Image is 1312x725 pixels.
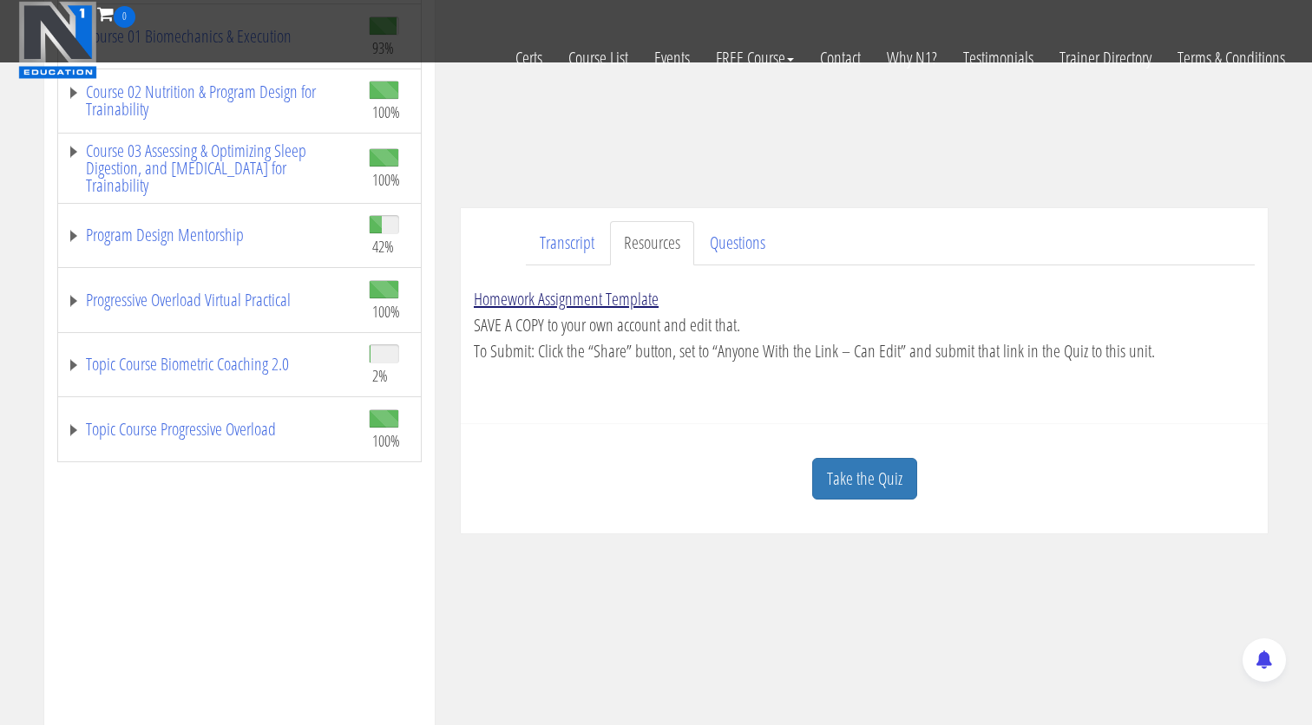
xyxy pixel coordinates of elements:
[67,291,351,309] a: Progressive Overload Virtual Practical
[474,286,1255,364] p: SAVE A COPY to your own account and edit that. To Submit: Click the “Share” button, set to “Anyon...
[807,28,874,88] a: Contact
[67,356,351,373] a: Topic Course Biometric Coaching 2.0
[1046,28,1164,88] a: Trainer Directory
[97,2,135,25] a: 0
[696,221,779,265] a: Questions
[1164,28,1298,88] a: Terms & Conditions
[502,28,555,88] a: Certs
[372,366,388,385] span: 2%
[372,102,400,121] span: 100%
[703,28,807,88] a: FREE Course
[372,431,400,450] span: 100%
[874,28,950,88] a: Why N1?
[67,142,351,194] a: Course 03 Assessing & Optimizing Sleep Digestion, and [MEDICAL_DATA] for Trainability
[67,226,351,244] a: Program Design Mentorship
[526,221,608,265] a: Transcript
[610,221,694,265] a: Resources
[18,1,97,79] img: n1-education
[641,28,703,88] a: Events
[114,6,135,28] span: 0
[812,458,917,500] a: Take the Quiz
[372,237,394,256] span: 42%
[67,421,351,438] a: Topic Course Progressive Overload
[950,28,1046,88] a: Testimonials
[474,287,659,310] a: Homework Assignment Template
[372,302,400,321] span: 100%
[372,170,400,189] span: 100%
[555,28,641,88] a: Course List
[67,83,351,118] a: Course 02 Nutrition & Program Design for Trainability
